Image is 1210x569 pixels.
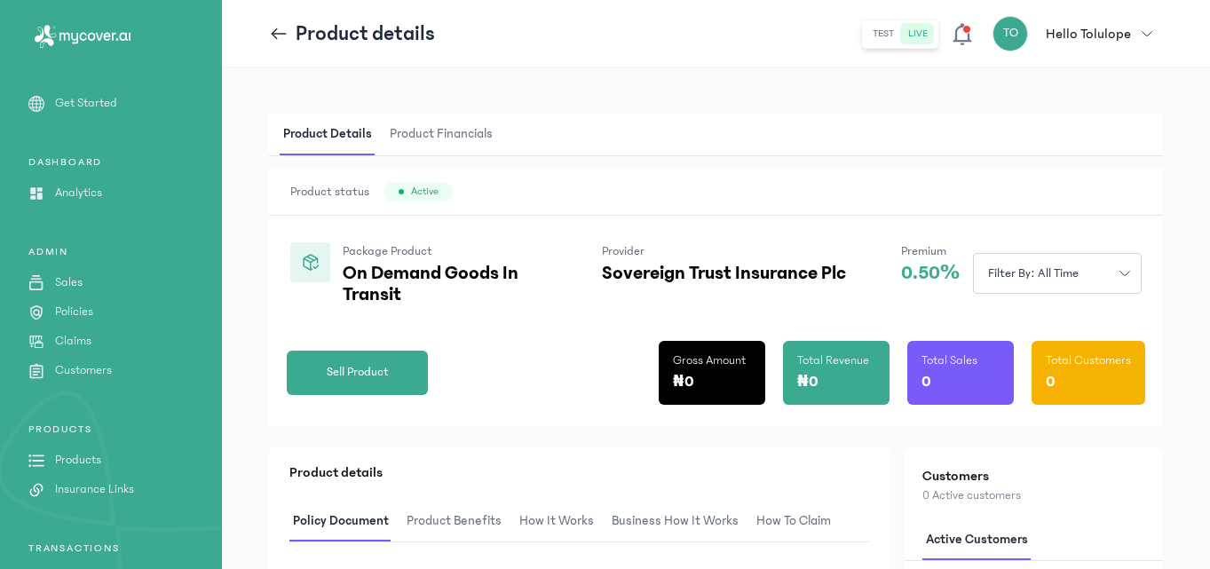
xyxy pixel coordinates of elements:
p: ₦0 [797,369,819,394]
p: 0 [921,369,931,394]
button: Sell Product [287,351,428,395]
p: Analytics [55,184,102,202]
button: Product Financials [386,114,507,155]
p: 0.50% [901,263,960,284]
span: Active customers [922,519,1032,561]
span: Policy Document [289,501,392,542]
button: Policy Document [289,501,403,542]
button: test [866,23,901,44]
button: Product Details [280,114,386,155]
p: On Demand Goods In Transit [343,263,547,305]
span: Provider [602,244,645,258]
p: Hello Tolulope [1046,23,1131,44]
p: 0 [1046,369,1056,394]
p: Policies [55,303,93,321]
span: Product Benefits [403,501,505,542]
p: Total Sales [921,352,977,369]
p: Gross Amount [673,352,746,369]
h2: Customers [922,465,1145,486]
p: Total Customers [1046,352,1131,369]
p: 0 Active customers [922,486,1145,505]
p: Claims [55,332,91,351]
p: Get Started [55,94,117,113]
span: Active [411,185,439,199]
span: Product status [290,183,369,201]
span: Package Product [343,244,432,258]
span: How to claim [753,501,834,542]
span: Business How It Works [608,501,742,542]
button: Filter by: all time [973,253,1142,294]
p: Products [55,451,101,470]
p: Product details [289,462,870,483]
span: Product Financials [386,114,496,155]
button: TOHello Tolulope [993,16,1163,51]
p: Total Revenue [797,352,869,369]
button: How It Works [516,501,608,542]
span: Product Details [280,114,376,155]
p: Insurance Links [55,480,134,499]
button: How to claim [753,501,845,542]
p: Sales [55,273,83,292]
div: TO [993,16,1028,51]
span: How It Works [516,501,597,542]
span: Premium [901,244,946,258]
button: live [901,23,935,44]
button: Active customers [922,519,1042,561]
p: ₦0 [673,369,694,394]
span: Sell Product [327,363,389,382]
span: Filter by: all time [977,265,1089,283]
button: Business How It Works [608,501,753,542]
button: Product Benefits [403,501,516,542]
p: Product details [296,20,435,48]
p: Sovereign Trust Insurance Plc [602,263,846,284]
p: Customers [55,361,112,380]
